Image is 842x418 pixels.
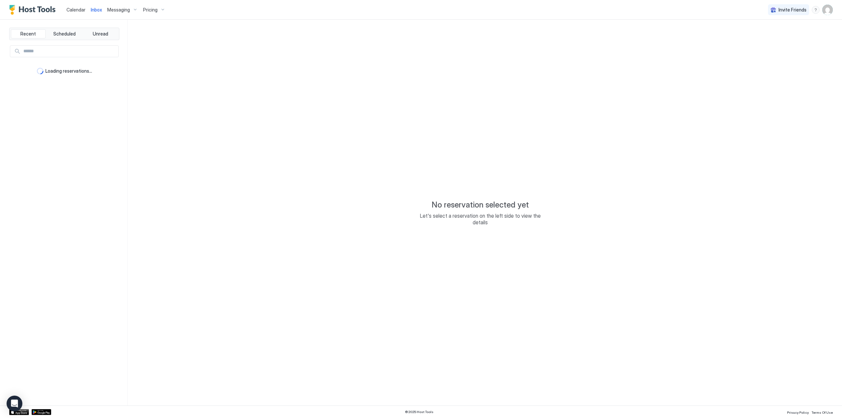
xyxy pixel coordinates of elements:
[20,31,36,37] span: Recent
[812,6,820,14] div: menu
[9,28,119,40] div: tab-group
[47,29,82,38] button: Scheduled
[66,7,86,12] span: Calendar
[66,6,86,13] a: Calendar
[811,408,833,415] a: Terms Of Use
[9,5,59,15] a: Host Tools Logo
[779,7,806,13] span: Invite Friends
[9,409,29,415] a: App Store
[405,410,433,414] span: © 2025 Host Tools
[7,396,22,411] div: Open Intercom Messenger
[414,212,546,226] span: Let's select a reservation on the left side to view the details
[811,410,833,414] span: Terms Of Use
[83,29,118,38] button: Unread
[143,7,158,13] span: Pricing
[822,5,833,15] div: User profile
[11,29,46,38] button: Recent
[45,68,92,74] span: Loading reservations...
[93,31,108,37] span: Unread
[91,6,102,13] a: Inbox
[107,7,130,13] span: Messaging
[37,68,43,74] div: loading
[32,409,51,415] a: Google Play Store
[432,200,529,210] span: No reservation selected yet
[21,46,118,57] input: Input Field
[53,31,76,37] span: Scheduled
[91,7,102,12] span: Inbox
[787,410,809,414] span: Privacy Policy
[787,408,809,415] a: Privacy Policy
